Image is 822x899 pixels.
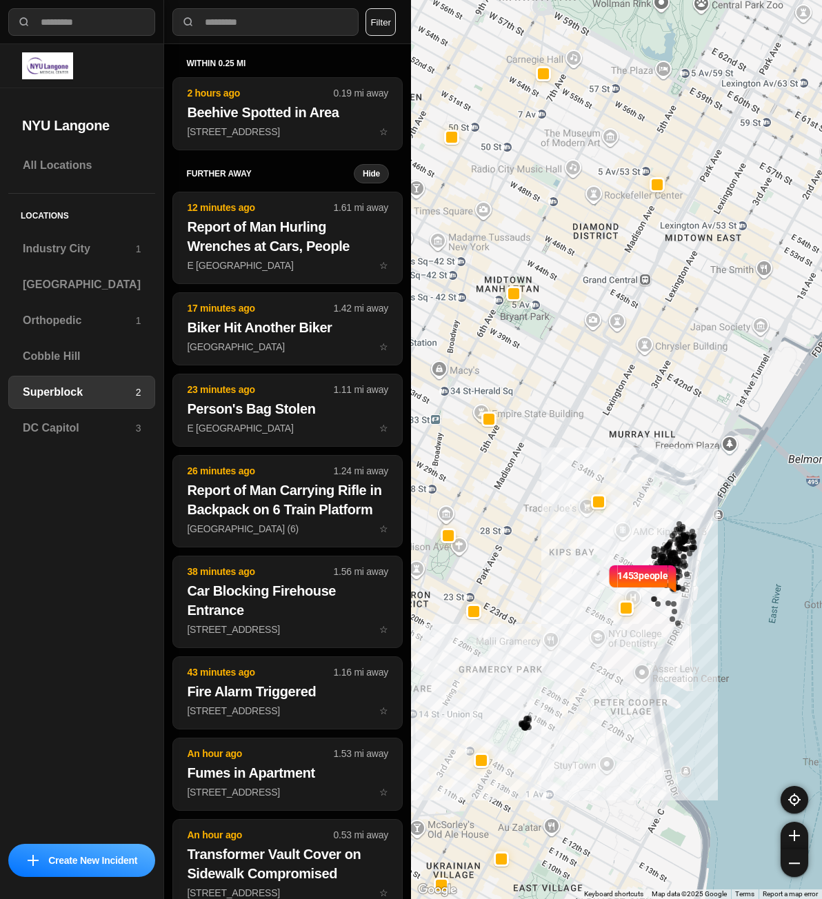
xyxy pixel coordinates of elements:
[8,412,155,445] a: DC Capitol3
[668,563,679,594] img: notch
[187,623,388,636] p: [STREET_ADDRESS]
[17,15,31,29] img: search
[379,705,388,716] span: star
[23,348,141,365] h3: Cobble Hill
[172,523,403,534] a: 26 minutes ago1.24 mi awayReport of Man Carrying Rifle in Backpack on 6 Train Platform[GEOGRAPHIC...
[187,301,333,315] p: 17 minutes ago
[187,565,333,578] p: 38 minutes ago
[781,786,808,814] button: recenter
[763,890,818,898] a: Report a map error
[354,164,389,183] button: Hide
[187,421,388,435] p: E [GEOGRAPHIC_DATA]
[187,747,333,760] p: An hour ago
[334,565,388,578] p: 1.56 mi away
[334,747,388,760] p: 1.53 mi away
[172,455,403,547] button: 26 minutes ago1.24 mi awayReport of Man Carrying Rifle in Backpack on 6 Train Platform[GEOGRAPHIC...
[136,314,141,327] p: 1
[414,881,460,899] a: Open this area in Google Maps (opens a new window)
[735,890,754,898] a: Terms (opens in new tab)
[28,855,39,866] img: icon
[8,194,155,232] h5: Locations
[187,845,388,883] h2: Transformer Vault Cover on Sidewalk Compromised
[789,858,800,869] img: zoom-out
[584,889,643,899] button: Keyboard shortcuts
[187,340,388,354] p: [GEOGRAPHIC_DATA]
[48,853,137,867] p: Create New Incident
[187,259,388,272] p: E [GEOGRAPHIC_DATA]
[652,890,727,898] span: Map data ©2025 Google
[172,556,403,648] button: 38 minutes ago1.56 mi awayCar Blocking Firehouse Entrance[STREET_ADDRESS]star
[23,420,136,436] h3: DC Capitol
[187,125,388,139] p: [STREET_ADDRESS]
[187,103,388,122] h2: Beehive Spotted in Area
[136,385,141,399] p: 2
[23,312,136,329] h3: Orthopedic
[187,828,333,842] p: An hour ago
[334,383,388,396] p: 1.11 mi away
[187,464,333,478] p: 26 minutes ago
[187,682,388,701] h2: Fire Alarm Triggered
[379,787,388,798] span: star
[607,563,617,594] img: notch
[22,52,73,79] img: logo
[363,168,380,179] small: Hide
[8,376,155,409] a: Superblock2
[172,705,403,716] a: 43 minutes ago1.16 mi awayFire Alarm Triggered[STREET_ADDRESS]star
[172,341,403,352] a: 17 minutes ago1.42 mi awayBiker Hit Another Biker[GEOGRAPHIC_DATA]star
[414,881,460,899] img: Google
[379,887,388,898] span: star
[187,785,388,799] p: [STREET_ADDRESS]
[8,304,155,337] a: Orthopedic1
[334,301,388,315] p: 1.42 mi away
[172,656,403,729] button: 43 minutes ago1.16 mi awayFire Alarm Triggered[STREET_ADDRESS]star
[334,86,388,100] p: 0.19 mi away
[187,217,388,256] h2: Report of Man Hurling Wrenches at Cars, People
[365,8,396,36] button: Filter
[187,201,333,214] p: 12 minutes ago
[172,77,403,150] button: 2 hours ago0.19 mi awayBeehive Spotted in Area[STREET_ADDRESS]star
[379,624,388,635] span: star
[8,149,155,182] a: All Locations
[187,763,388,782] h2: Fumes in Apartment
[23,384,136,401] h3: Superblock
[187,318,388,337] h2: Biker Hit Another Biker
[186,58,389,69] h5: within 0.25 mi
[379,423,388,434] span: star
[379,126,388,137] span: star
[187,383,333,396] p: 23 minutes ago
[788,794,801,806] img: recenter
[379,260,388,271] span: star
[172,292,403,365] button: 17 minutes ago1.42 mi awayBiker Hit Another Biker[GEOGRAPHIC_DATA]star
[136,421,141,435] p: 3
[187,481,388,519] h2: Report of Man Carrying Rifle in Backpack on 6 Train Platform
[187,86,333,100] p: 2 hours ago
[181,15,195,29] img: search
[172,422,403,434] a: 23 minutes ago1.11 mi awayPerson's Bag StolenE [GEOGRAPHIC_DATA]star
[172,887,403,898] a: An hour ago0.53 mi awayTransformer Vault Cover on Sidewalk Compromised[STREET_ADDRESS]star
[23,276,141,293] h3: [GEOGRAPHIC_DATA]
[334,464,388,478] p: 1.24 mi away
[8,268,155,301] a: [GEOGRAPHIC_DATA]
[379,341,388,352] span: star
[186,168,354,179] h5: further away
[789,830,800,841] img: zoom-in
[172,374,403,447] button: 23 minutes ago1.11 mi awayPerson's Bag StolenE [GEOGRAPHIC_DATA]star
[187,522,388,536] p: [GEOGRAPHIC_DATA] (6)
[334,828,388,842] p: 0.53 mi away
[172,623,403,635] a: 38 minutes ago1.56 mi awayCar Blocking Firehouse Entrance[STREET_ADDRESS]star
[781,822,808,849] button: zoom-in
[8,844,155,877] button: iconCreate New Incident
[187,399,388,418] h2: Person's Bag Stolen
[172,786,403,798] a: An hour ago1.53 mi awayFumes in Apartment[STREET_ADDRESS]star
[781,849,808,877] button: zoom-out
[172,192,403,284] button: 12 minutes ago1.61 mi awayReport of Man Hurling Wrenches at Cars, PeopleE [GEOGRAPHIC_DATA]star
[187,665,333,679] p: 43 minutes ago
[8,340,155,373] a: Cobble Hill
[8,232,155,265] a: Industry City1
[23,157,141,174] h3: All Locations
[334,201,388,214] p: 1.61 mi away
[187,581,388,620] h2: Car Blocking Firehouse Entrance
[136,242,141,256] p: 1
[379,523,388,534] span: star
